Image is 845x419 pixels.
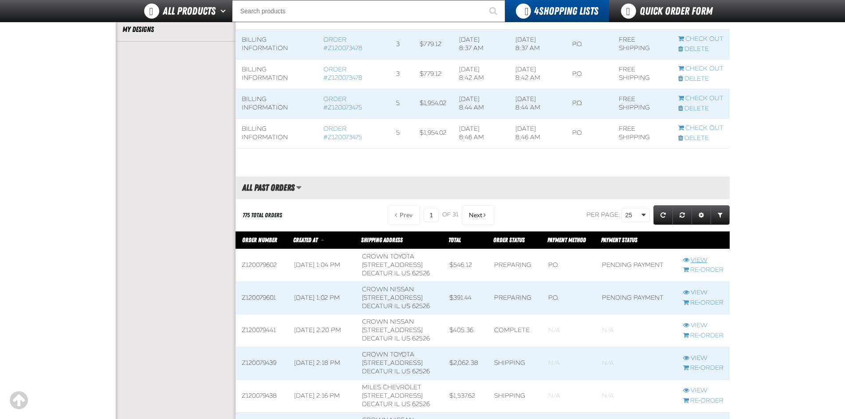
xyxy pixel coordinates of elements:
a: Continue checkout started from Z120073478 [678,35,723,43]
td: Pending payment [596,249,676,282]
a: Order Status [493,236,525,243]
h2: All Past Orders [236,183,295,192]
td: $391.44 [443,282,488,314]
div: Billing Information [242,95,311,112]
td: $1,537.62 [443,380,488,412]
a: View Z120079438 order [683,387,723,395]
td: P.O. [566,59,613,89]
span: IL [394,400,400,408]
a: Total [448,236,461,243]
span: Next Page [469,211,482,219]
span: DECATUR [362,335,393,342]
span: Per page: [586,211,620,219]
td: [DATE] 8:37 AM [509,30,566,59]
span: US [401,270,410,277]
td: Shipping [488,347,542,380]
td: 5 [390,89,413,118]
td: [DATE] 2:18 PM [288,347,356,380]
span: US [401,302,410,310]
div: 775 Total Orders [243,211,282,219]
a: Created At [293,236,319,243]
button: Next Page [462,205,494,225]
td: P.O. [566,30,613,59]
a: Expand or Collapse Grid Settings [692,205,711,225]
td: Blank [596,380,676,412]
td: $405.36 [443,314,488,347]
td: Z120079441 [236,314,288,347]
td: Free Shipping [613,59,672,89]
td: [DATE] 2:20 PM [288,314,356,347]
span: of 31 [442,211,458,219]
td: [DATE] 8:42 AM [453,59,509,89]
td: P.O. [566,118,613,148]
a: Re-Order Z120079438 order [683,397,723,405]
span: Payment Status [601,236,637,243]
td: [DATE] 8:44 AM [509,89,566,118]
a: My Designs [122,24,229,35]
div: Scroll to the top [9,391,28,410]
span: [STREET_ADDRESS] [362,392,423,399]
span: Crown Toyota [362,351,414,358]
div: Billing Information [242,125,311,142]
td: 3 [390,30,413,59]
td: P.O. [542,249,596,282]
td: [DATE] 8:44 AM [453,89,509,118]
div: Billing Information [242,66,311,82]
a: Re-Order Z120079602 order [683,266,723,274]
a: View Z120079601 order [683,289,723,297]
span: Payment Method [547,236,586,243]
td: $779.12 [413,59,453,89]
a: Order #Z120073478 [323,36,362,52]
bdo: 62526 [412,270,430,277]
td: Preparing [488,282,542,314]
bdo: 62526 [412,368,430,375]
td: Blank [542,314,596,347]
td: Z120079438 [236,380,288,412]
td: Blank [542,380,596,412]
a: Order Number [242,236,277,243]
td: $1,954.02 [413,118,453,148]
span: 25 [625,211,640,220]
td: Free Shipping [613,30,672,59]
span: IL [394,270,400,277]
td: $1,954.02 [413,89,453,118]
td: Blank [542,347,596,380]
span: IL [394,368,400,375]
span: [STREET_ADDRESS] [362,261,423,269]
td: Blank [596,314,676,347]
td: [DATE] 8:42 AM [509,59,566,89]
a: Delete checkout started from Z120073478 [678,45,723,54]
span: US [401,368,410,375]
strong: 4 [534,5,539,17]
td: $2,062.38 [443,347,488,380]
a: Re-Order Z120079441 order [683,332,723,340]
span: Shipping Address [361,236,403,243]
td: [DATE] 1:04 PM [288,249,356,282]
a: Re-Order Z120079439 order [683,364,723,372]
a: Refresh grid action [653,205,673,225]
td: Blank [596,347,676,380]
span: Miles Chevrolet [362,384,421,391]
a: Order #Z120073475 [323,125,362,141]
span: Crown Nissan [362,318,414,325]
a: Delete checkout started from Z120073475 [678,105,723,113]
a: Continue checkout started from Z120073475 [678,124,723,133]
td: Z120079601 [236,282,288,314]
input: Current page number [423,208,439,222]
td: 5 [390,118,413,148]
a: View Z120079602 order [683,256,723,265]
td: Z120079602 [236,249,288,282]
td: P.O. [566,89,613,118]
td: Shipping [488,380,542,412]
td: [DATE] 8:46 AM [509,118,566,148]
span: Crown Nissan [362,286,414,293]
span: Shopping Lists [534,5,598,17]
span: [STREET_ADDRESS] [362,359,423,367]
td: $546.12 [443,249,488,282]
span: [STREET_ADDRESS] [362,294,423,302]
td: Z120079439 [236,347,288,380]
td: 3 [390,59,413,89]
td: [DATE] 8:37 AM [453,30,509,59]
span: US [401,335,410,342]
